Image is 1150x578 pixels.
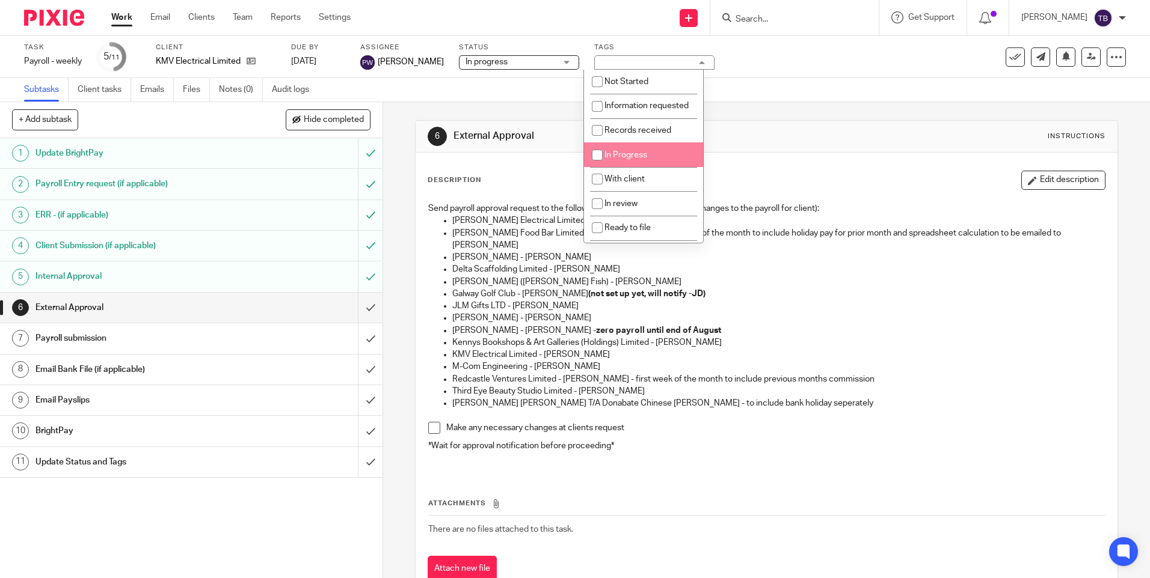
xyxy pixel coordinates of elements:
img: svg%3E [360,55,375,70]
span: Records received [604,126,671,135]
div: 11 [12,454,29,470]
p: KMV Electrical Limited [156,55,241,67]
p: JLM Gifts LTD - [PERSON_NAME] [452,300,1104,312]
label: Client [156,43,276,52]
h1: Payroll submission [35,329,242,347]
img: Pixie [24,10,84,26]
div: 9 [12,392,29,409]
p: [PERSON_NAME] ([PERSON_NAME] Fish) - [PERSON_NAME] [452,276,1104,288]
span: Ready to file [604,224,651,232]
div: 2 [12,176,29,193]
div: 1 [12,145,29,162]
p: Send payroll approval request to the following clients (make note of any changes to the payroll f... [428,202,1104,214]
p: *Wait for approval notification before proceeding* [428,440,1104,452]
span: In review [604,199,638,208]
a: Settings [319,11,351,23]
span: There are no files attached to this task. [428,525,573,534]
a: Client tasks [78,78,131,102]
span: [DATE] [291,57,316,65]
a: Work [111,11,132,23]
h1: BrightPay [35,422,242,440]
div: 6 [12,299,29,316]
a: Email [150,11,170,23]
p: Description [428,175,481,185]
a: Clients [188,11,215,23]
strong: (not set up yet, will notify -JD) [588,290,706,298]
a: Notes (0) [219,78,263,102]
div: 3 [12,207,29,224]
span: In progress [466,58,508,66]
small: /11 [109,54,120,61]
p: Redcastle Ventures Limited - [PERSON_NAME] - first week of the month to include previous months c... [452,373,1104,385]
p: [PERSON_NAME] - [PERSON_NAME] [452,312,1104,324]
div: Payroll - weekly [24,55,82,67]
h1: Payroll Entry request (if applicable) [35,175,242,193]
a: Files [183,78,210,102]
h1: Update Status and Tags [35,453,242,471]
h1: Update BrightPay [35,144,242,162]
span: Information requested [604,102,689,110]
input: Search [734,14,843,25]
p: [PERSON_NAME] Food Bar Limited - [PERSON_NAME] - first week of the month to include holiday pay f... [452,227,1104,252]
button: Edit description [1021,171,1105,190]
h1: External Approval [35,299,242,317]
p: Third Eye Beauty Studio Limited - [PERSON_NAME] [452,385,1104,397]
div: 7 [12,330,29,347]
label: Assignee [360,43,444,52]
p: Kennys Bookshops & Art Galleries (Holdings) Limited - [PERSON_NAME] [452,336,1104,348]
p: M-Com Engineering - [PERSON_NAME] [452,360,1104,373]
button: + Add subtask [12,109,78,130]
p: [PERSON_NAME] [PERSON_NAME] T/A Donabate Chinese [PERSON_NAME] - to include bank holiday seperately [452,397,1104,409]
h1: Email Bank File (if applicable) [35,360,242,379]
div: 5 [12,269,29,285]
h1: External Approval [454,130,792,142]
span: With client [604,175,645,183]
label: Tags [594,43,715,52]
h1: Email Payslips [35,391,242,409]
div: 4 [12,237,29,254]
p: Delta Scaffolding Limited - [PERSON_NAME] [452,263,1104,275]
div: 8 [12,361,29,378]
p: [PERSON_NAME] Electrical Limited - [PERSON_NAME] [452,214,1104,227]
a: Reports [271,11,301,23]
div: 5 [103,50,120,64]
label: Due by [291,43,345,52]
a: Subtasks [24,78,69,102]
a: Emails [140,78,174,102]
h1: Internal Approval [35,267,242,285]
div: 6 [428,127,447,146]
label: Status [459,43,579,52]
span: Attachments [428,500,486,507]
p: [PERSON_NAME] - [PERSON_NAME] [452,251,1104,263]
span: [PERSON_NAME] [378,56,444,68]
span: Hide completed [304,115,364,125]
button: Hide completed [286,109,371,130]
p: KMV Electrical Limited - [PERSON_NAME] [452,348,1104,360]
span: Not Started [604,78,648,86]
h1: ERR - (if applicable) [35,206,242,224]
strong: zero payroll until end of August [596,326,721,335]
div: 10 [12,422,29,439]
div: Instructions [1048,132,1105,141]
a: Audit logs [272,78,318,102]
h1: Client Submission (if applicable) [35,237,242,255]
p: [PERSON_NAME] - [PERSON_NAME] - [452,324,1104,336]
span: In Progress [604,151,647,159]
img: svg%3E [1093,8,1113,28]
a: Team [233,11,253,23]
p: Make any necessary changes at clients request [446,422,1104,434]
p: [PERSON_NAME] [1021,11,1087,23]
span: Get Support [908,13,955,22]
label: Task [24,43,82,52]
p: Galway Golf Club - [PERSON_NAME] [452,288,1104,300]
